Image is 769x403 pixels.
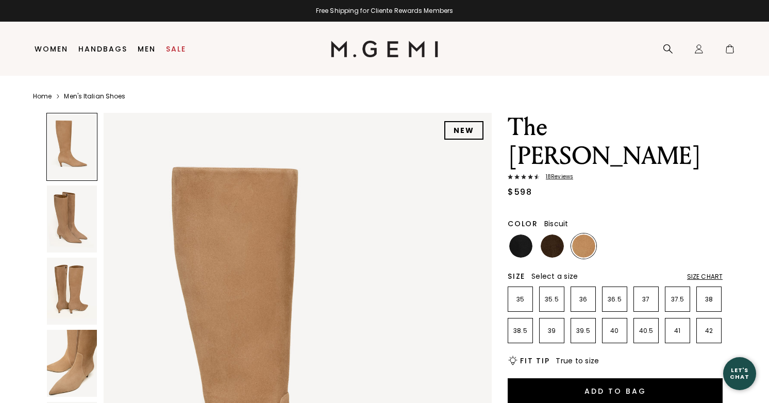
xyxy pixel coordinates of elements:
[540,174,573,180] span: 18 Review s
[520,357,549,365] h2: Fit Tip
[508,378,723,403] button: Add to Bag
[47,330,97,397] img: The Tina
[47,186,97,253] img: The Tina
[541,234,564,258] img: Chocolate
[571,295,595,304] p: 36
[603,327,627,335] p: 40
[508,174,723,182] a: 18Reviews
[508,272,525,280] h2: Size
[35,45,68,53] a: Women
[697,295,721,304] p: 38
[508,295,532,304] p: 35
[33,92,52,100] a: Home
[508,220,538,228] h2: Color
[508,186,532,198] div: $598
[571,327,595,335] p: 39.5
[509,234,532,258] img: Black
[540,327,564,335] p: 39
[331,41,439,57] img: M.Gemi
[603,295,627,304] p: 36.5
[665,295,690,304] p: 37.5
[697,327,721,335] p: 42
[64,92,125,100] a: Men's Italian Shoes
[78,45,127,53] a: Handbags
[572,234,595,258] img: Biscuit
[540,295,564,304] p: 35.5
[634,327,658,335] p: 40.5
[634,295,658,304] p: 37
[544,219,569,229] span: Biscuit
[665,327,690,335] p: 41
[47,258,97,325] img: The Tina
[531,271,578,281] span: Select a size
[556,356,599,366] span: True to size
[687,273,723,281] div: Size Chart
[166,45,186,53] a: Sale
[723,367,756,380] div: Let's Chat
[508,327,532,335] p: 38.5
[508,113,723,171] h1: The [PERSON_NAME]
[138,45,156,53] a: Men
[444,121,483,140] div: NEW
